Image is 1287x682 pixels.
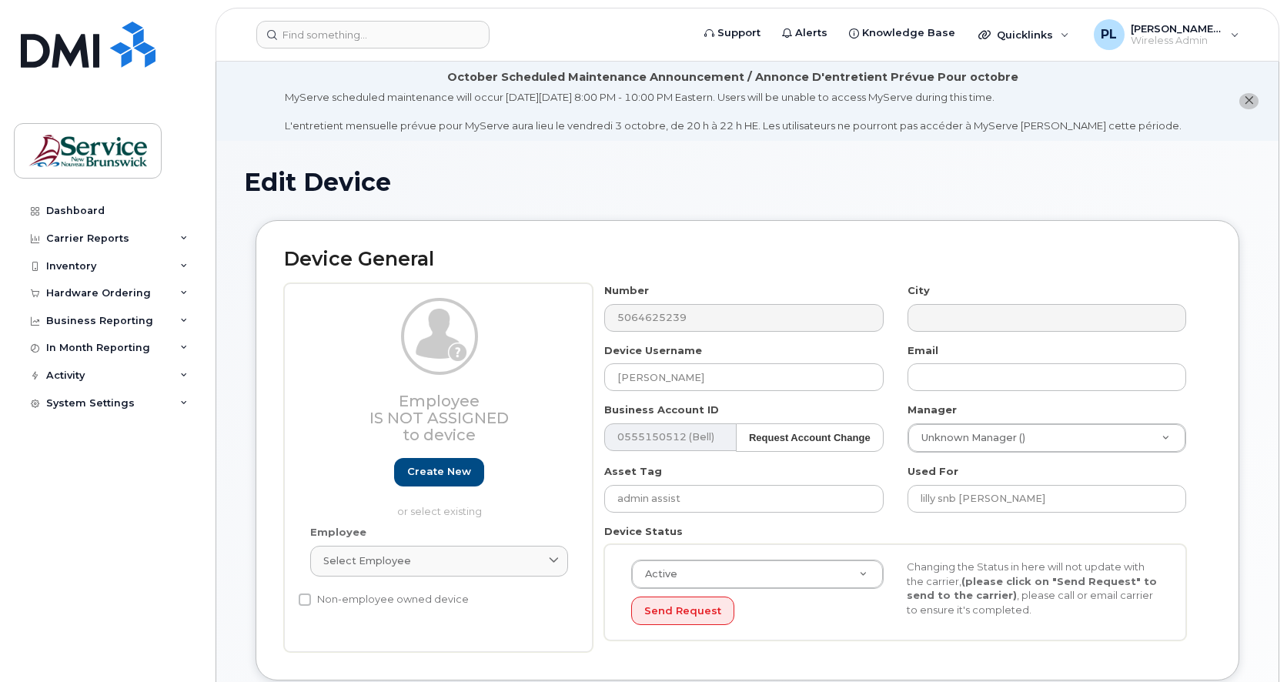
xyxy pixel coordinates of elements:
[908,424,1185,452] a: Unknown Manager ()
[736,423,884,452] button: Request Account Change
[310,546,568,577] a: Select employee
[604,524,683,539] label: Device Status
[323,553,411,568] span: Select employee
[244,169,1251,196] h1: Edit Device
[1239,93,1259,109] button: close notification
[912,431,1025,445] span: Unknown Manager ()
[403,426,476,444] span: to device
[907,575,1157,602] strong: (please click on "Send Request" to send to the carrier)
[310,393,568,443] h3: Employee
[285,90,1182,133] div: MyServe scheduled maintenance will occur [DATE][DATE] 8:00 PM - 10:00 PM Eastern. Users will be u...
[604,283,649,298] label: Number
[636,567,677,581] span: Active
[631,597,734,625] button: Send Request
[310,525,366,540] label: Employee
[604,464,662,479] label: Asset Tag
[604,343,702,358] label: Device Username
[604,403,719,417] label: Business Account ID
[749,432,871,443] strong: Request Account Change
[394,458,484,486] a: Create new
[908,343,938,358] label: Email
[895,560,1171,617] div: Changing the Status in here will not update with the carrier, , please call or email carrier to e...
[908,283,930,298] label: City
[369,409,509,427] span: Is not assigned
[299,590,469,609] label: Non-employee owned device
[284,249,1211,270] h2: Device General
[299,593,311,606] input: Non-employee owned device
[908,403,957,417] label: Manager
[310,504,568,519] p: or select existing
[632,560,883,588] a: Active
[447,69,1018,85] div: October Scheduled Maintenance Announcement / Annonce D'entretient Prévue Pour octobre
[908,464,958,479] label: Used For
